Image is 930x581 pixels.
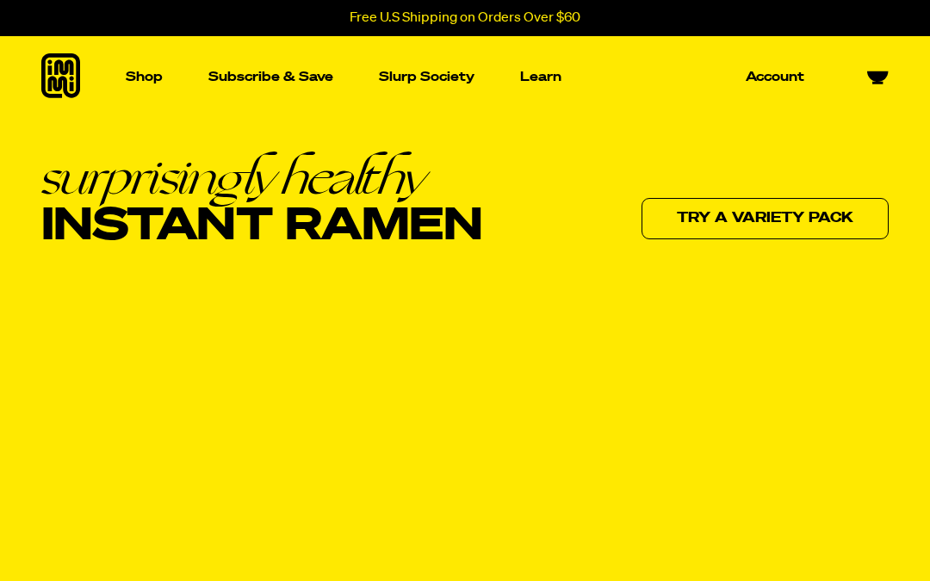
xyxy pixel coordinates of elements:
[41,152,482,250] h1: Instant Ramen
[372,64,481,90] a: Slurp Society
[126,71,163,83] p: Shop
[513,36,568,118] a: Learn
[379,71,474,83] p: Slurp Society
[520,71,561,83] p: Learn
[739,64,811,90] a: Account
[746,71,804,83] p: Account
[642,198,889,239] a: Try a variety pack
[350,10,580,26] p: Free U.S Shipping on Orders Over $60
[119,36,811,118] nav: Main navigation
[41,152,482,201] em: surprisingly healthy
[119,36,170,118] a: Shop
[201,64,340,90] a: Subscribe & Save
[208,71,333,83] p: Subscribe & Save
